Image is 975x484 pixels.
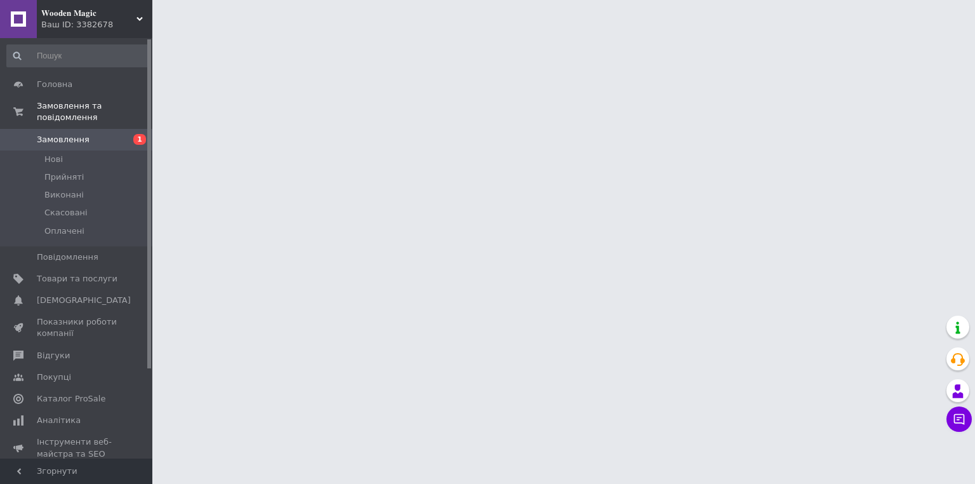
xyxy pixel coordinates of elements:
span: Показники роботи компанії [37,316,117,339]
span: Аналітика [37,415,81,426]
span: Головна [37,79,72,90]
span: [DEMOGRAPHIC_DATA] [37,295,131,306]
span: Прийняті [44,171,84,183]
span: Товари та послуги [37,273,117,285]
span: Повідомлення [37,252,98,263]
span: 1 [133,134,146,145]
span: Виконані [44,189,84,201]
span: Каталог ProSale [37,393,105,405]
span: Нові [44,154,63,165]
span: Замовлення [37,134,90,145]
span: Замовлення та повідомлення [37,100,152,123]
button: Чат з покупцем [946,407,972,432]
input: Пошук [6,44,150,67]
div: Ваш ID: 3382678 [41,19,152,30]
span: Оплачені [44,225,84,237]
span: Відгуки [37,350,70,361]
span: Скасовані [44,207,88,218]
span: Покупці [37,372,71,383]
span: Інструменти веб-майстра та SEO [37,436,117,459]
span: 𝐖𝐨𝐨𝐝𝐞𝐧 𝐌𝐚𝐠𝐢𝐜 [41,8,136,19]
